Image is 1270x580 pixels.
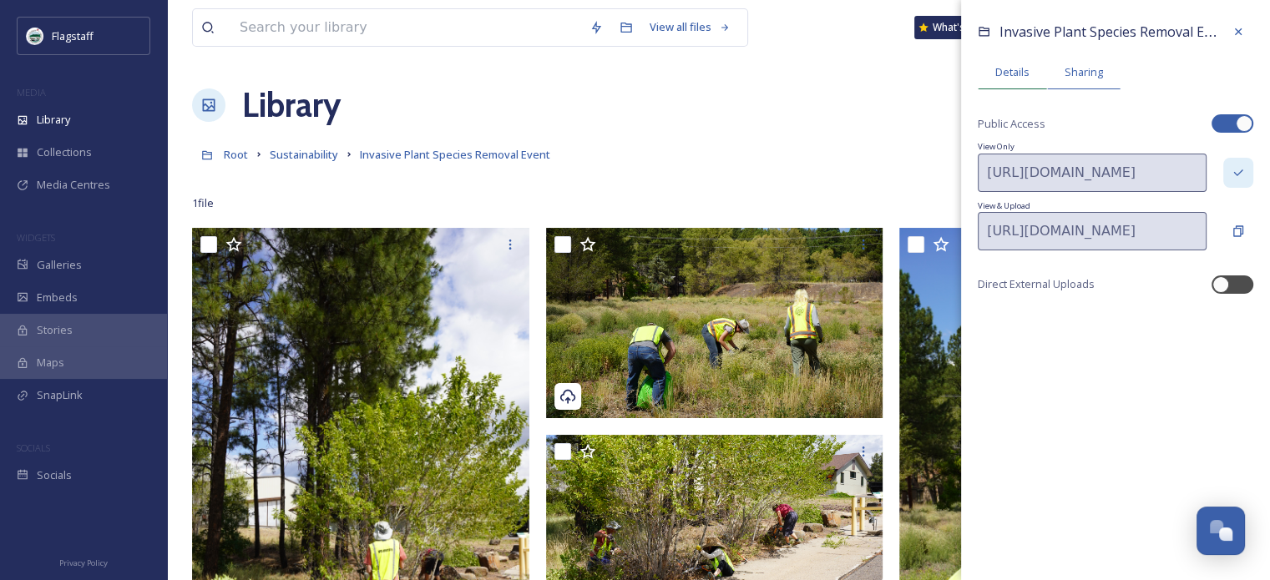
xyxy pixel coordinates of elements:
button: Open Chat [1197,507,1245,555]
img: DSC05865.JPG [546,228,883,417]
span: Invasive Plant Species Removal Event [360,147,550,162]
a: Privacy Policy [59,552,108,572]
span: Media Centres [37,177,110,193]
span: Embeds [37,290,78,305]
span: Details [995,64,1030,80]
span: Public Access [978,116,1045,132]
a: Library [242,80,341,130]
span: Privacy Policy [59,557,108,568]
input: Search your library [231,9,581,46]
span: Maps [37,355,64,371]
span: WIDGETS [17,231,55,244]
span: Direct External Uploads [978,276,1095,292]
span: SOCIALS [17,441,50,454]
a: Sustainability [270,144,338,164]
a: Root [224,144,248,164]
span: Invasive Plant Species Removal Event [999,23,1231,41]
img: images%20%282%29.jpeg [27,28,43,44]
span: Sharing [1065,64,1103,80]
span: Library [37,112,70,128]
span: Collections [37,144,92,160]
span: 1 file [192,195,214,211]
span: Flagstaff [52,28,94,43]
a: Invasive Plant Species Removal Event [360,144,550,164]
a: What's New [914,16,998,39]
span: MEDIA [17,86,46,98]
span: Galleries [37,257,82,273]
span: View & Upload [978,200,1253,212]
span: Stories [37,322,73,338]
span: Sustainability [270,147,338,162]
span: View Only [978,141,1253,153]
span: Socials [37,467,72,483]
a: View all files [641,11,739,43]
span: SnapLink [37,387,83,403]
span: Root [224,147,248,162]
